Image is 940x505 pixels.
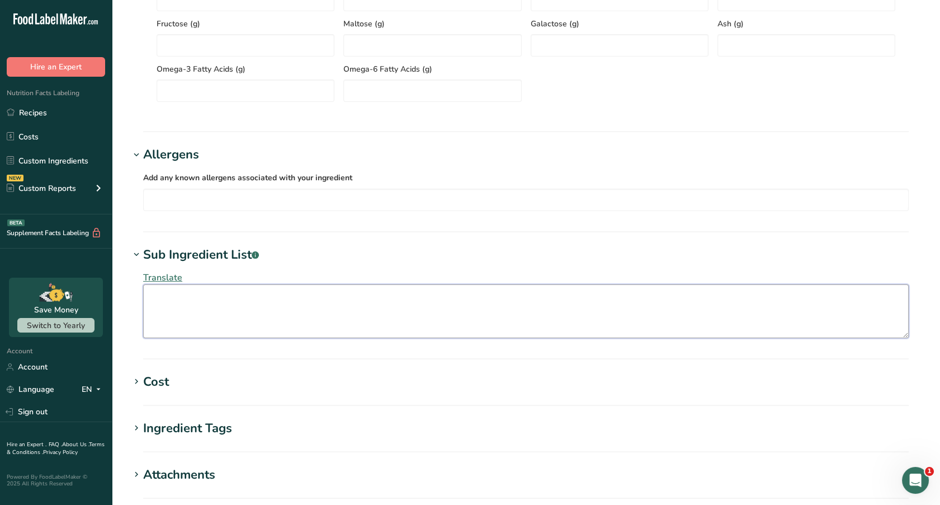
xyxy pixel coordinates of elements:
[7,175,23,181] div: NEW
[531,18,708,30] span: Galactose (g)
[82,383,105,396] div: EN
[49,441,62,448] a: FAQ .
[902,467,929,494] iframe: Intercom live chat
[34,304,78,316] div: Save Money
[62,441,89,448] a: About Us .
[7,441,46,448] a: Hire an Expert .
[157,63,334,75] span: Omega-3 Fatty Acids (g)
[7,183,76,194] div: Custom Reports
[717,18,895,30] span: Ash (g)
[143,373,169,391] div: Cost
[7,474,105,487] div: Powered By FoodLabelMaker © 2025 All Rights Reserved
[27,320,85,331] span: Switch to Yearly
[7,57,105,77] button: Hire an Expert
[143,246,259,264] div: Sub Ingredient List
[7,441,105,456] a: Terms & Conditions .
[143,419,232,438] div: Ingredient Tags
[143,146,199,164] div: Allergens
[143,272,182,284] span: Translate
[343,18,521,30] span: Maltose (g)
[157,18,334,30] span: Fructose (g)
[343,63,521,75] span: Omega-6 Fatty Acids (g)
[143,466,215,484] div: Attachments
[925,467,934,476] span: 1
[43,448,78,456] a: Privacy Policy
[7,219,25,226] div: BETA
[17,318,95,333] button: Switch to Yearly
[7,380,54,399] a: Language
[143,172,352,183] span: Add any known allergens associated with your ingredient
